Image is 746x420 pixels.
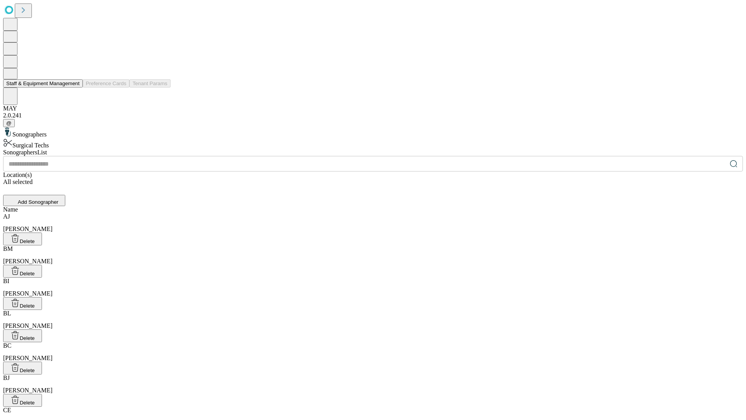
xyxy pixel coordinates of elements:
[3,138,743,149] div: Surgical Techs
[3,374,10,381] span: BJ
[3,265,42,278] button: Delete
[3,245,13,252] span: BM
[83,79,129,87] button: Preference Cards
[3,233,42,245] button: Delete
[3,171,32,178] span: Location(s)
[3,310,11,317] span: BL
[3,245,743,265] div: [PERSON_NAME]
[3,329,42,342] button: Delete
[3,278,743,297] div: [PERSON_NAME]
[3,407,11,413] span: CE
[3,394,42,407] button: Delete
[3,342,11,349] span: BC
[3,127,743,138] div: Sonographers
[3,362,42,374] button: Delete
[20,400,35,406] span: Delete
[3,278,9,284] span: BI
[3,206,743,213] div: Name
[3,213,743,233] div: [PERSON_NAME]
[20,238,35,244] span: Delete
[20,335,35,341] span: Delete
[3,342,743,362] div: [PERSON_NAME]
[3,149,743,156] div: Sonographers List
[3,297,42,310] button: Delete
[20,271,35,276] span: Delete
[20,367,35,373] span: Delete
[3,119,15,127] button: @
[3,374,743,394] div: [PERSON_NAME]
[18,199,58,205] span: Add Sonographer
[3,178,743,185] div: All selected
[3,105,743,112] div: MAY
[3,79,83,87] button: Staff & Equipment Management
[129,79,171,87] button: Tenant Params
[3,310,743,329] div: [PERSON_NAME]
[3,195,65,206] button: Add Sonographer
[3,213,10,220] span: AJ
[3,112,743,119] div: 2.0.241
[20,303,35,309] span: Delete
[6,120,12,126] span: @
